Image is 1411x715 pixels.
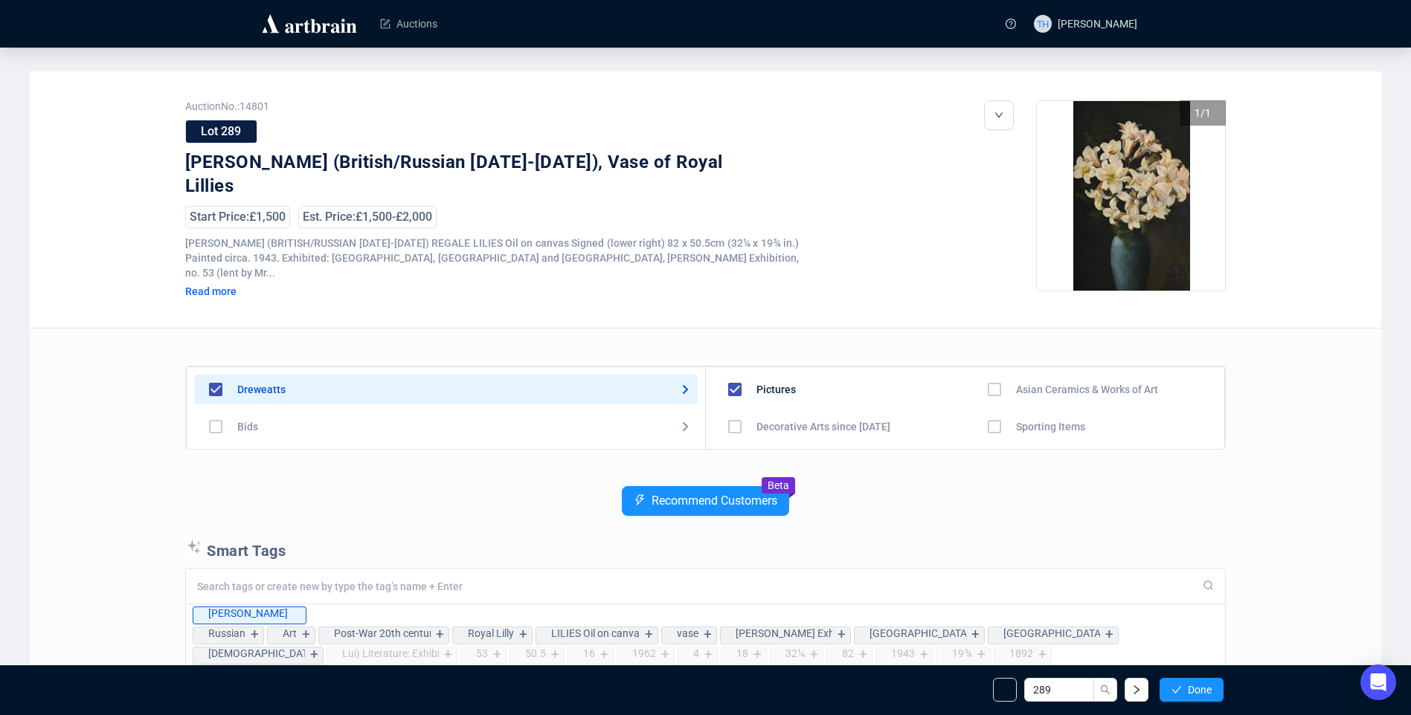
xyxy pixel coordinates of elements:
span: / [1201,107,1205,119]
span: Recommend Customers [652,494,777,508]
div: LILIES Oil on canva [551,627,640,639]
div: Lui) Literature: Exhibition catalogue [342,647,439,659]
div: 18 [736,647,748,659]
span: right [1131,685,1142,695]
div: + [515,627,532,642]
span: search [1100,685,1111,695]
div: Asian Ceramics & Works of Art [1016,384,1158,395]
span: 1 [1195,107,1201,119]
div: + [1035,647,1051,662]
span: check [1171,685,1182,695]
div: [GEOGRAPHIC_DATA] [1003,627,1100,639]
div: 1962 [632,647,656,659]
div: 82 [842,647,854,659]
div: 4 [693,647,699,659]
span: question-circle [1006,19,1016,29]
span: thunderbolt [634,494,646,506]
img: 289_1.jpg [1037,101,1227,291]
div: Decorative Arts since [DATE] [756,421,890,433]
div: + [298,627,315,642]
div: [GEOGRAPHIC_DATA] [870,627,966,639]
div: + [489,647,506,662]
div: Pictures [756,384,796,395]
div: + [750,647,766,662]
div: + [247,627,263,642]
div: + [855,647,872,662]
div: + [834,627,850,642]
div: + [641,627,658,642]
div: 16 [583,647,595,659]
div: Dreweatts [237,384,286,395]
div: Go to Slide 1 [1037,101,1227,291]
div: + [597,647,613,662]
div: + [974,647,990,662]
div: Russian [208,627,245,639]
a: Auctions [380,4,437,43]
span: TH [1036,16,1049,31]
div: 1943 [891,647,915,659]
span: 1 [1205,107,1211,119]
div: 19¾ [952,647,972,659]
span: Auction No.: 14801 [185,100,799,112]
div: + [658,647,674,662]
div: Sporting Items [1016,421,1085,433]
div: + [432,627,449,642]
div: Start Price: £1,500 [185,206,290,228]
span: [PERSON_NAME] [1058,18,1137,30]
div: Art [283,627,297,639]
div: + [968,627,984,642]
span: Beta [768,479,789,491]
div: [PERSON_NAME] Exhibition [736,627,832,639]
div: [DEMOGRAPHIC_DATA] [GEOGRAPHIC_DATA] [208,647,305,659]
span: [PERSON_NAME] (BRITISH/RUSSIAN [DATE]-[DATE]) REGALE LILIES Oil on canvas Signed (lower right) 82... [185,237,799,279]
div: + [547,647,564,662]
div: 32¼ [785,647,805,659]
span: down [994,111,1003,120]
button: Done [1160,678,1224,702]
div: Lot 289 [185,120,257,143]
div: + [806,647,823,662]
div: Post-War 20th century (British) [334,627,431,639]
div: 1892 [1009,647,1033,659]
img: logo [260,12,359,36]
div: + [440,647,457,662]
div: + [1102,627,1118,642]
div: 53 [476,647,488,659]
input: Search tags or create new by type the tag’s name + Enter [197,580,1194,593]
input: Lot Number [1024,678,1094,702]
div: + [306,647,323,662]
span: Done [1188,684,1212,696]
div: + [916,647,933,662]
div: Royal Lilly [468,627,514,639]
div: [PERSON_NAME] [208,607,288,619]
div: 50.5 [525,647,546,659]
div: Open Intercom Messenger [1360,664,1396,700]
div: + [700,627,716,642]
div: vase [677,627,698,639]
div: [PERSON_NAME] (British/Russian [DATE]-[DATE]), Vase of Royal Lillies [185,151,754,198]
div: Read more [185,285,356,298]
div: Bids [237,421,258,433]
p: Smart Tags [185,538,1226,560]
div: + [701,647,717,662]
div: Est. Price: £1,500 - £2,000 [298,206,437,228]
button: Recommend Customers [622,486,789,516]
